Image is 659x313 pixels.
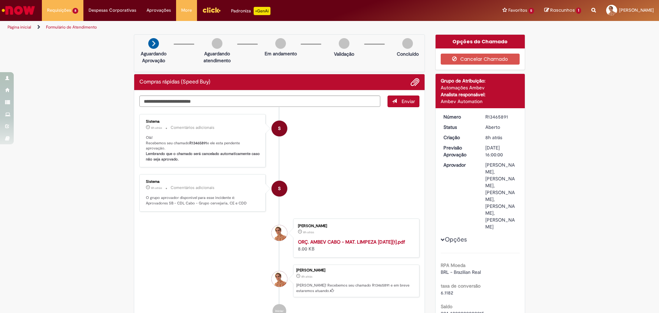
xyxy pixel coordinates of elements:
img: img-circle-grey.png [275,38,286,49]
button: Enviar [388,96,419,107]
span: Enviar [402,98,415,104]
p: Em andamento [265,50,297,57]
a: Formulário de Atendimento [46,24,97,30]
div: Sistema [146,180,260,184]
p: [PERSON_NAME]! Recebemos seu chamado R13465891 e em breve estaremos atuando. [296,283,416,293]
img: img-circle-grey.png [212,38,222,49]
img: img-circle-grey.png [402,38,413,49]
img: ServiceNow [1,3,36,17]
div: Alrino Alves Da Silva Junior [271,271,287,287]
dt: Aprovador [438,161,481,168]
span: Despesas Corporativas [89,7,136,14]
span: 8h atrás [301,275,312,279]
p: Aguardando atendimento [200,50,234,64]
ul: Trilhas de página [5,21,434,34]
div: Padroniza [231,7,270,15]
button: Adicionar anexos [411,78,419,87]
small: Comentários adicionais [171,185,215,191]
span: 1 [576,8,581,14]
span: BRL - Brazilian Real [441,269,481,275]
div: Alrino Alves Da Silva Junior [271,225,287,241]
div: Ambev Automation [441,98,520,105]
div: Opções do Chamado [436,35,525,48]
p: Concluído [397,51,419,57]
b: R13465891 [189,141,207,146]
span: 5 [529,8,534,14]
div: Aberto [485,124,517,131]
b: Lembrando que o chamado será cancelado automaticamente caso não seja aprovado. [146,151,261,162]
b: Saldo [441,303,452,310]
div: [PERSON_NAME] [296,268,416,272]
span: 8h atrás [151,126,162,130]
div: Sistema [146,120,260,124]
div: [DATE] 16:00:00 [485,144,517,158]
time: 31/08/2025 23:51:07 [303,230,314,234]
div: R13465891 [485,113,517,120]
time: 31/08/2025 23:51:12 [485,134,502,141]
div: System [271,181,287,197]
span: 8h atrás [303,230,314,234]
span: More [181,7,192,14]
dt: Número [438,113,481,120]
img: img-circle-grey.png [339,38,349,49]
time: 31/08/2025 23:51:12 [301,275,312,279]
div: 31/08/2025 23:51:12 [485,134,517,141]
b: RPA Moeda [441,262,465,268]
span: Requisições [47,7,71,14]
dt: Status [438,124,481,131]
span: Aprovações [147,7,171,14]
div: [PERSON_NAME], [PERSON_NAME], [PERSON_NAME], [PERSON_NAME], [PERSON_NAME] [485,161,517,230]
time: 31/08/2025 23:51:23 [151,186,162,190]
span: 6.1182 [441,290,453,296]
span: 8h atrás [151,186,162,190]
div: Grupo de Atribuição: [441,77,520,84]
li: Alrino Alves Da Silva Junior [139,265,419,298]
p: O grupo aprovador disponível para esse incidente é: Aprovadores SB - CDL Cabo - Grupo cervejaria,... [146,195,260,206]
div: 8.00 KB [298,238,412,252]
p: Aguardando Aprovação [137,50,170,64]
div: [PERSON_NAME] [298,224,412,228]
p: Validação [334,51,354,57]
img: click_logo_yellow_360x200.png [202,5,221,15]
span: Rascunhos [550,7,575,13]
span: S [278,180,281,197]
span: Favoritos [508,7,527,14]
span: 8h atrás [485,134,502,141]
img: arrow-next.png [148,38,159,49]
a: ORÇ. AMBEV CABO - MAT. LIMPEZA [DATE][1].pdf [298,239,405,245]
div: Automações Ambev [441,84,520,91]
div: Analista responsável: [441,91,520,98]
span: 8 [72,8,78,14]
button: Cancelar Chamado [441,54,520,65]
div: System [271,121,287,136]
a: Página inicial [8,24,31,30]
span: [PERSON_NAME] [619,7,654,13]
p: Olá! Recebemos seu chamado e ele esta pendente aprovação. [146,135,260,162]
b: taxa de conversão [441,283,481,289]
time: 31/08/2025 23:51:25 [151,126,162,130]
h2: Compras rápidas (Speed Buy) Histórico de tíquete [139,79,210,85]
a: Rascunhos [544,7,581,14]
dt: Previsão Aprovação [438,144,481,158]
p: +GenAi [254,7,270,15]
dt: Criação [438,134,481,141]
textarea: Digite sua mensagem aqui... [139,96,380,107]
span: S [278,120,281,137]
small: Comentários adicionais [171,125,215,131]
